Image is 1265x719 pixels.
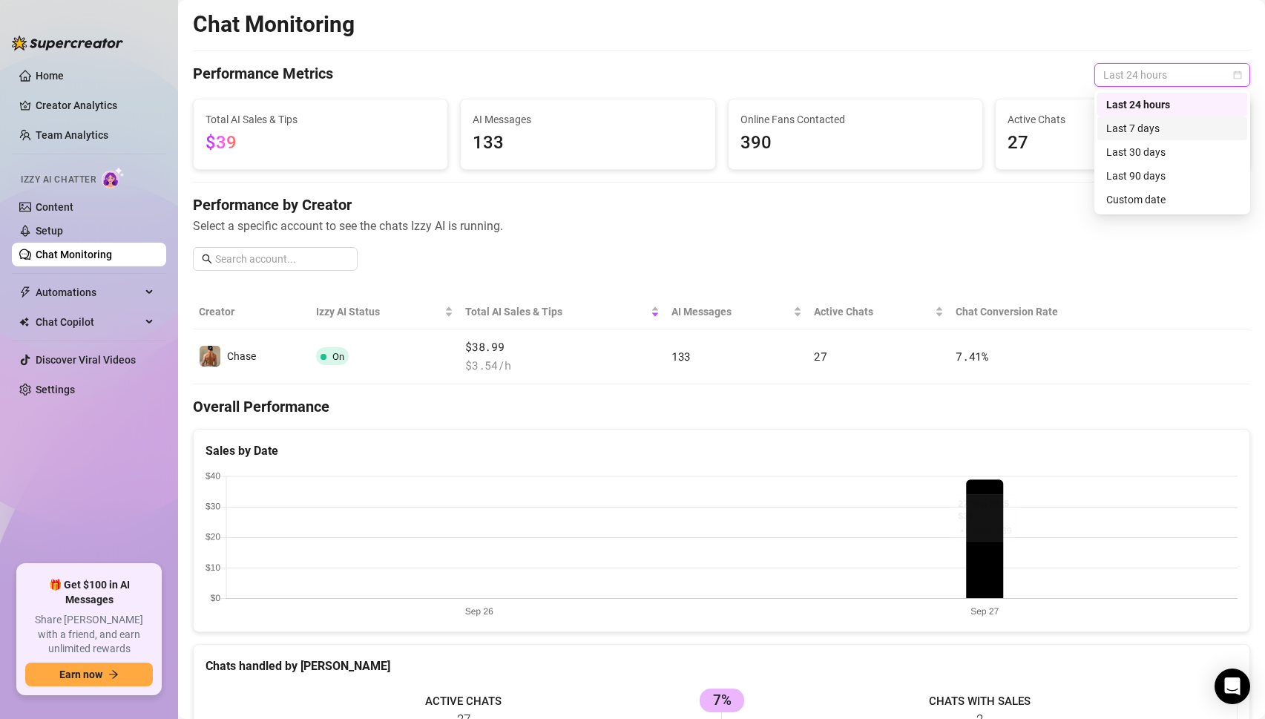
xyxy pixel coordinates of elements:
[25,663,153,686] button: Earn nowarrow-right
[21,173,96,187] span: Izzy AI Chatter
[316,303,441,320] span: Izzy AI Status
[950,295,1144,329] th: Chat Conversion Rate
[1106,191,1238,208] div: Custom date
[1106,96,1238,113] div: Last 24 hours
[465,357,660,375] span: $ 3.54 /h
[671,349,691,364] span: 133
[473,129,703,157] span: 133
[956,349,988,364] span: 7.41 %
[108,669,119,680] span: arrow-right
[36,93,154,117] a: Creator Analytics
[193,295,310,329] th: Creator
[1097,140,1247,164] div: Last 30 days
[1106,120,1238,137] div: Last 7 days
[19,317,29,327] img: Chat Copilot
[36,249,112,260] a: Chat Monitoring
[19,286,31,298] span: thunderbolt
[206,657,1238,675] div: Chats handled by [PERSON_NAME]
[59,669,102,680] span: Earn now
[1097,93,1247,116] div: Last 24 hours
[193,396,1250,417] h4: Overall Performance
[25,578,153,607] span: 🎁 Get $100 in AI Messages
[1008,129,1238,157] span: 27
[465,303,648,320] span: Total AI Sales & Tips
[1106,144,1238,160] div: Last 30 days
[36,201,73,213] a: Content
[1097,116,1247,140] div: Last 7 days
[332,351,344,362] span: On
[465,338,660,356] span: $38.99
[36,70,64,82] a: Home
[1097,164,1247,188] div: Last 90 days
[227,350,256,362] span: Chase
[193,10,355,39] h2: Chat Monitoring
[1233,70,1242,79] span: calendar
[12,36,123,50] img: logo-BBDzfeDw.svg
[473,111,703,128] span: AI Messages
[1008,111,1238,128] span: Active Chats
[459,295,666,329] th: Total AI Sales & Tips
[193,217,1250,235] span: Select a specific account to see the chats Izzy AI is running.
[215,251,349,267] input: Search account...
[36,280,141,304] span: Automations
[36,129,108,141] a: Team Analytics
[740,111,970,128] span: Online Fans Contacted
[740,129,970,157] span: 390
[671,303,790,320] span: AI Messages
[1097,188,1247,211] div: Custom date
[666,295,808,329] th: AI Messages
[36,354,136,366] a: Discover Viral Videos
[206,132,237,153] span: $39
[25,613,153,657] span: Share [PERSON_NAME] with a friend, and earn unlimited rewards
[808,295,950,329] th: Active Chats
[36,225,63,237] a: Setup
[1106,168,1238,184] div: Last 90 days
[1103,64,1241,86] span: Last 24 hours
[200,346,220,367] img: Chase
[102,167,125,188] img: AI Chatter
[36,384,75,395] a: Settings
[1215,669,1250,704] div: Open Intercom Messenger
[193,63,333,87] h4: Performance Metrics
[36,310,141,334] span: Chat Copilot
[206,111,436,128] span: Total AI Sales & Tips
[206,441,1238,460] div: Sales by Date
[202,254,212,264] span: search
[310,295,459,329] th: Izzy AI Status
[193,194,1250,215] h4: Performance by Creator
[814,349,827,364] span: 27
[814,303,932,320] span: Active Chats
